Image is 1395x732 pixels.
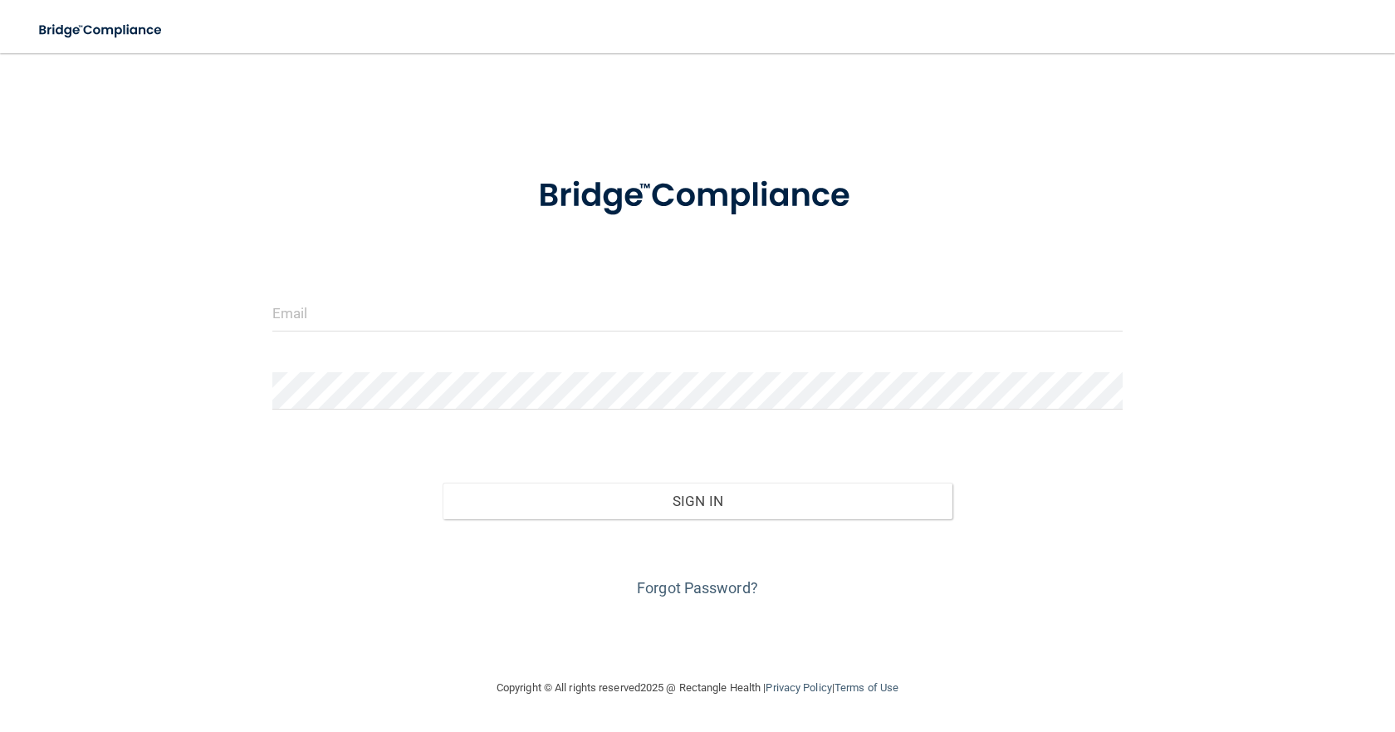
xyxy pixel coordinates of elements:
[637,579,758,597] a: Forgot Password?
[766,681,831,694] a: Privacy Policy
[272,294,1123,332] input: Email
[835,681,898,694] a: Terms of Use
[504,153,891,239] img: bridge_compliance_login_screen.278c3ca4.svg
[443,483,952,519] button: Sign In
[25,13,178,47] img: bridge_compliance_login_screen.278c3ca4.svg
[394,661,1001,715] div: Copyright © All rights reserved 2025 @ Rectangle Health | |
